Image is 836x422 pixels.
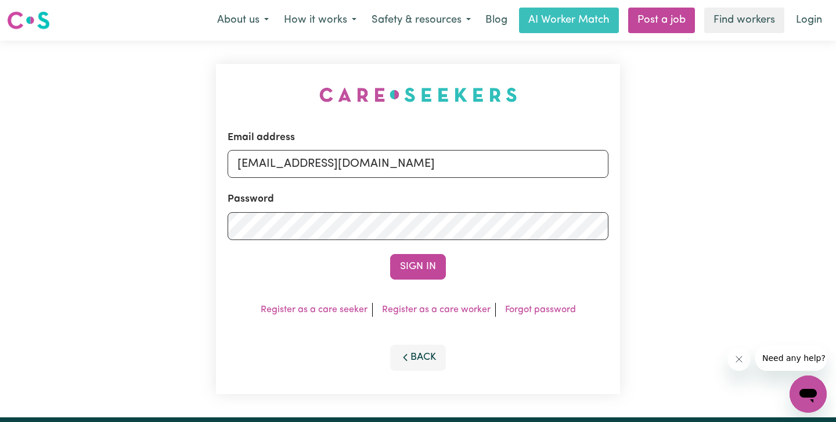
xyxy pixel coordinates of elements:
[364,8,478,33] button: Safety & resources
[276,8,364,33] button: How it works
[228,130,295,145] label: Email address
[505,305,576,314] a: Forgot password
[790,375,827,413] iframe: Button to launch messaging window
[789,8,829,33] a: Login
[228,150,608,178] input: Email address
[519,8,619,33] a: AI Worker Match
[390,345,446,370] button: Back
[261,305,367,314] a: Register as a care seeker
[727,348,751,371] iframe: Close message
[210,8,276,33] button: About us
[382,305,491,314] a: Register as a care worker
[755,345,827,371] iframe: Message from company
[7,10,50,31] img: Careseekers logo
[7,7,50,34] a: Careseekers logo
[390,254,446,280] button: Sign In
[704,8,784,33] a: Find workers
[228,192,274,207] label: Password
[478,8,514,33] a: Blog
[628,8,695,33] a: Post a job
